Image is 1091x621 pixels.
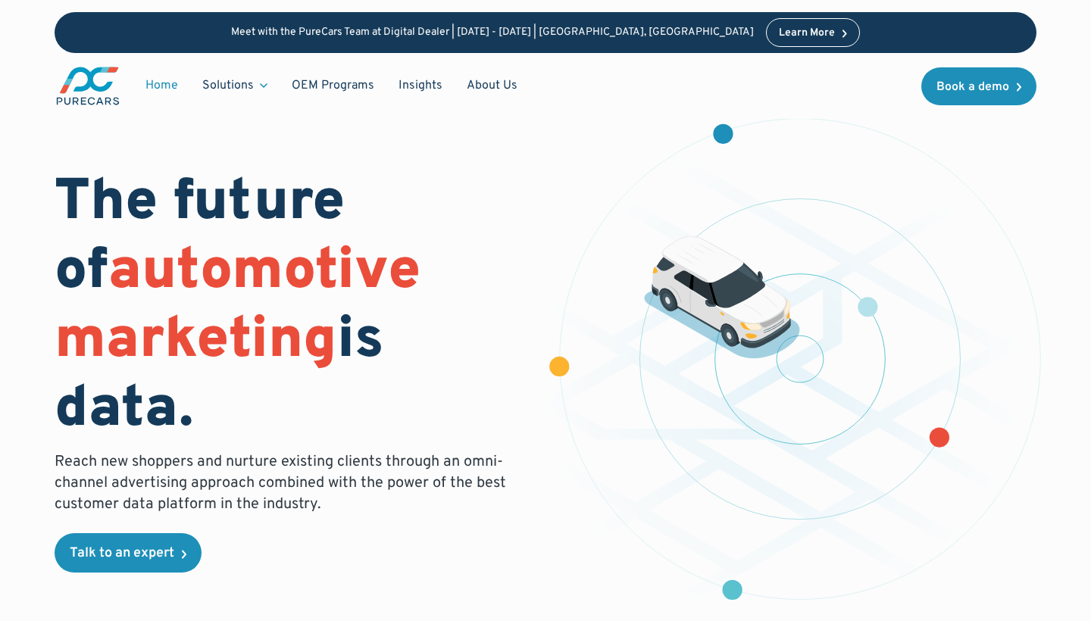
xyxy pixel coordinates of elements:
[202,77,254,94] div: Solutions
[55,236,420,378] span: automotive marketing
[644,236,800,359] img: illustration of a vehicle
[55,170,527,446] h1: The future of is data.
[280,71,386,100] a: OEM Programs
[133,71,190,100] a: Home
[55,451,515,515] p: Reach new shoppers and nurture existing clients through an omni-channel advertising approach comb...
[766,18,860,47] a: Learn More
[55,533,202,573] a: Talk to an expert
[386,71,455,100] a: Insights
[70,547,174,560] div: Talk to an expert
[55,65,121,107] img: purecars logo
[231,27,754,39] p: Meet with the PureCars Team at Digital Dealer | [DATE] - [DATE] | [GEOGRAPHIC_DATA], [GEOGRAPHIC_...
[55,65,121,107] a: main
[779,28,835,39] div: Learn More
[190,71,280,100] div: Solutions
[455,71,530,100] a: About Us
[921,67,1036,105] a: Book a demo
[936,81,1009,93] div: Book a demo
